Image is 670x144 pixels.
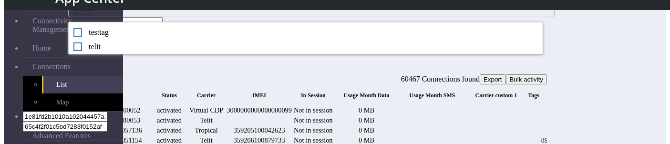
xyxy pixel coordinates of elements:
div: Tropical [188,126,225,134]
span: Export [484,76,502,83]
span: Advanced Features [32,132,91,140]
span: 0 MB [359,116,374,124]
span: Carrier custom 1 [475,92,517,99]
a: Home [23,39,123,57]
div: Telit [188,116,225,124]
span: 0 MB [359,126,374,134]
span: 0 MB [359,136,374,144]
div: 3000000000000000099 [227,106,292,114]
div: 359205100042623 [227,126,292,134]
span: 60467 Connections found [401,75,480,83]
span: Carrier [197,92,216,99]
div: fitlers menu [63,51,547,60]
div: Virtual CDP [188,106,225,114]
div: Connections [63,64,547,74]
a: Connections [23,58,123,76]
span: 0 MB [359,106,374,114]
span: List [56,81,67,89]
span: IMEI [252,92,266,99]
div: testtag [73,28,538,37]
a: Connectivity Management [23,12,123,39]
span: activated [157,126,182,134]
span: Not in session [294,106,333,114]
button: Export [480,74,506,84]
span: activated [157,106,182,114]
span: Usage Month Data [344,92,390,99]
div: telit [73,42,538,51]
span: In Session [301,92,326,99]
span: Tags [528,92,539,99]
span: Usage Month SMS [410,92,455,99]
span: Not in session [294,126,333,134]
span: Not in session [294,116,333,124]
span: Map [56,98,69,106]
span: activated [157,136,182,144]
a: List [42,76,123,93]
button: Bulk activity [506,74,547,84]
span: activated [157,116,182,124]
span: Connections [32,62,71,71]
a: Map [42,93,123,111]
span: Bulk activity [510,76,543,83]
span: Status [162,92,177,99]
span: Not in session [294,136,333,144]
